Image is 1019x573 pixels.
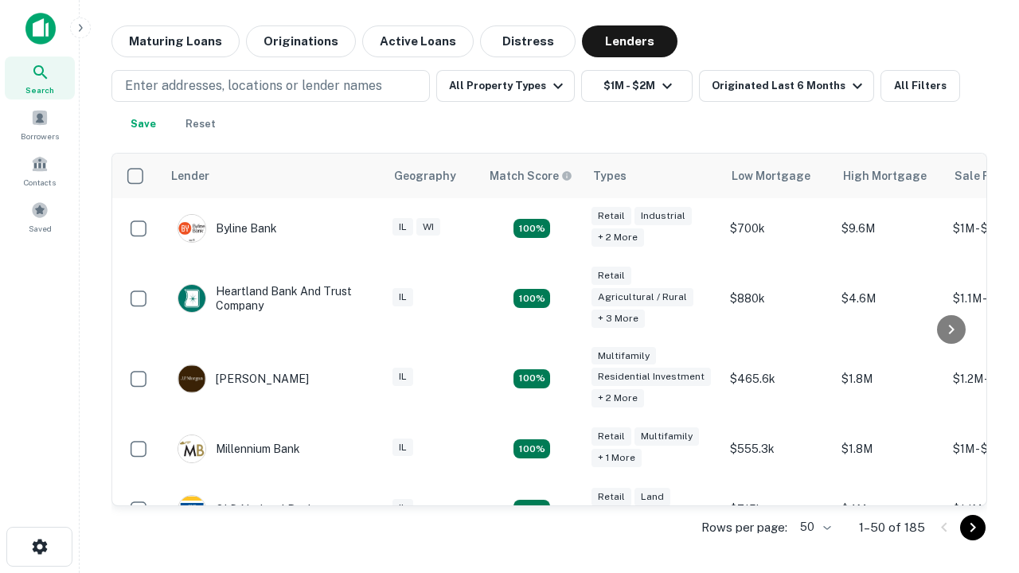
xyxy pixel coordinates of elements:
div: Lender [171,166,209,185]
div: Retail [591,427,631,446]
a: Search [5,57,75,99]
div: Matching Properties: 18, hasApolloMatch: undefined [513,219,550,238]
button: Enter addresses, locations or lender names [111,70,430,102]
button: Originated Last 6 Months [699,70,874,102]
div: Millennium Bank [178,435,300,463]
td: $465.6k [722,339,834,419]
th: Capitalize uses an advanced AI algorithm to match your search with the best lender. The match sco... [480,154,584,198]
div: IL [392,368,413,386]
td: $715k [722,479,834,540]
div: Retail [591,488,631,506]
button: Maturing Loans [111,25,240,57]
p: 1–50 of 185 [859,518,925,537]
button: Distress [480,25,576,57]
a: Contacts [5,149,75,192]
div: IL [392,218,413,236]
span: Borrowers [21,130,59,142]
button: All Property Types [436,70,575,102]
div: Matching Properties: 16, hasApolloMatch: undefined [513,439,550,458]
p: Rows per page: [701,518,787,537]
div: Matching Properties: 18, hasApolloMatch: undefined [513,500,550,519]
div: Types [593,166,627,185]
div: Agricultural / Rural [591,288,693,306]
div: IL [392,439,413,457]
div: Retail [591,207,631,225]
div: Multifamily [634,427,699,446]
span: Contacts [24,176,56,189]
div: OLD National Bank [178,495,314,524]
div: + 2 more [591,389,644,407]
div: + 3 more [591,310,645,328]
button: Lenders [582,25,677,57]
div: Matching Properties: 27, hasApolloMatch: undefined [513,369,550,388]
span: Saved [29,222,52,235]
td: $4M [834,479,945,540]
th: Types [584,154,722,198]
div: Capitalize uses an advanced AI algorithm to match your search with the best lender. The match sco... [490,167,572,185]
td: $880k [722,259,834,339]
iframe: Chat Widget [939,395,1019,471]
th: High Mortgage [834,154,945,198]
div: Multifamily [591,347,656,365]
img: picture [178,285,205,312]
a: Borrowers [5,103,75,146]
div: Heartland Bank And Trust Company [178,284,369,313]
div: High Mortgage [843,166,927,185]
div: Originated Last 6 Months [712,76,867,95]
div: Retail [591,267,631,285]
button: Save your search to get updates of matches that match your search criteria. [118,108,169,140]
button: Reset [175,108,226,140]
img: picture [178,365,205,392]
img: capitalize-icon.png [25,13,56,45]
div: + 2 more [591,228,644,247]
img: picture [178,435,205,462]
div: Residential Investment [591,368,711,386]
td: $1.8M [834,339,945,419]
div: Land [634,488,670,506]
th: Geography [385,154,480,198]
div: WI [416,218,440,236]
td: $9.6M [834,198,945,259]
div: IL [392,288,413,306]
td: $4.6M [834,259,945,339]
div: Byline Bank [178,214,277,243]
h6: Match Score [490,167,569,185]
div: 50 [794,516,834,539]
div: + 1 more [591,449,642,467]
button: Go to next page [960,515,986,540]
th: Lender [162,154,385,198]
td: $700k [722,198,834,259]
span: Search [25,84,54,96]
button: All Filters [880,70,960,102]
div: [PERSON_NAME] [178,364,309,393]
button: $1M - $2M [581,70,693,102]
div: Industrial [634,207,692,225]
p: Enter addresses, locations or lender names [125,76,382,95]
button: Originations [246,25,356,57]
td: $555.3k [722,419,834,479]
td: $1.8M [834,419,945,479]
img: picture [178,496,205,523]
div: Low Mortgage [732,166,810,185]
div: IL [392,499,413,517]
div: Geography [394,166,456,185]
div: Matching Properties: 17, hasApolloMatch: undefined [513,289,550,308]
img: picture [178,215,205,242]
th: Low Mortgage [722,154,834,198]
a: Saved [5,195,75,238]
button: Active Loans [362,25,474,57]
